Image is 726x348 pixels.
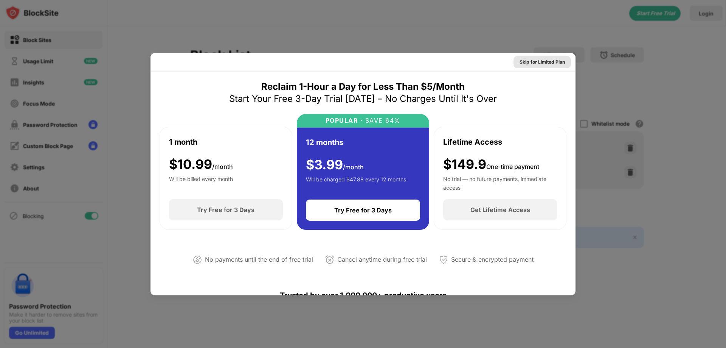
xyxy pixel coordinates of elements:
[325,255,334,264] img: cancel-anytime
[451,254,534,265] div: Secure & encrypted payment
[343,163,364,171] span: /month
[169,175,233,190] div: Will be billed every month
[443,136,502,148] div: Lifetime Access
[443,157,539,172] div: $149.9
[306,175,406,190] div: Will be charged $47.88 every 12 months
[334,206,392,214] div: Try Free for 3 Days
[197,206,254,214] div: Try Free for 3 Days
[169,157,233,172] div: $ 10.99
[160,277,566,314] div: Trusted by over 1,000,000+ productive users
[169,136,197,148] div: 1 month
[337,254,427,265] div: Cancel anytime during free trial
[326,117,363,124] div: POPULAR ·
[193,255,202,264] img: not-paying
[229,93,497,105] div: Start Your Free 3-Day Trial [DATE] – No Charges Until It's Over
[212,163,233,170] span: /month
[261,81,465,93] div: Reclaim 1-Hour a Day for Less Than $5/Month
[205,254,313,265] div: No payments until the end of free trial
[470,206,530,214] div: Get Lifetime Access
[363,117,401,124] div: SAVE 64%
[306,157,364,173] div: $ 3.99
[486,163,539,170] span: One-time payment
[443,175,557,190] div: No trial — no future payments, immediate access
[439,255,448,264] img: secured-payment
[520,58,565,66] div: Skip for Limited Plan
[306,137,343,148] div: 12 months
